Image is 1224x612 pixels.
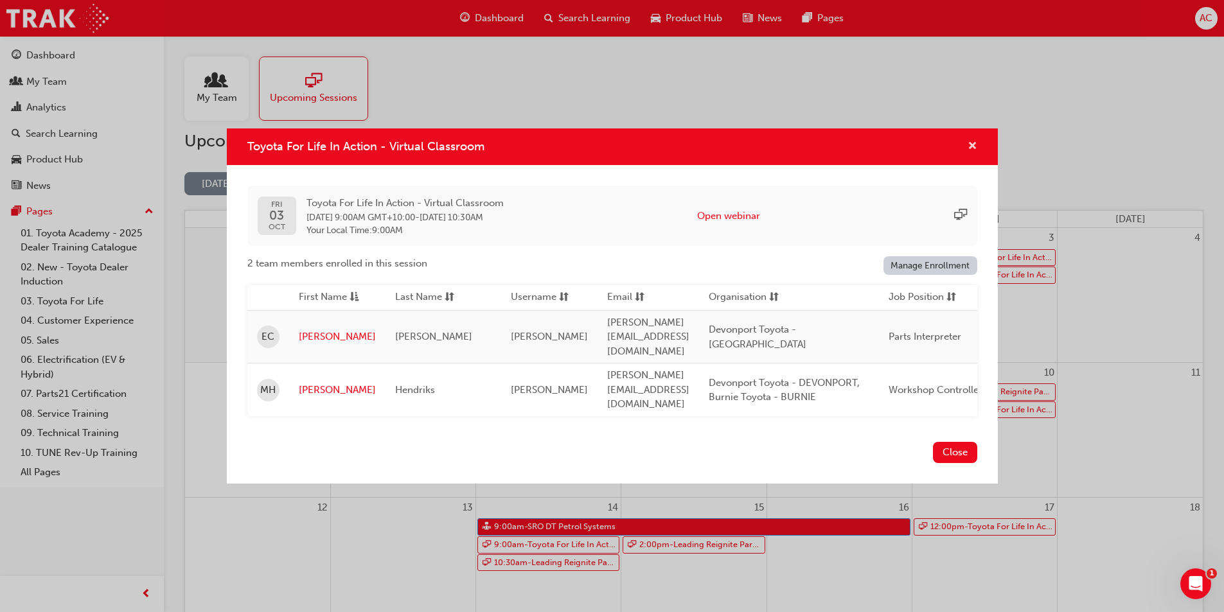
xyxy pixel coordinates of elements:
span: FRI [269,200,285,209]
span: [PERSON_NAME] [511,331,588,342]
div: - [306,196,504,236]
span: Hendriks [395,384,435,396]
span: 03 [269,209,285,222]
span: OCT [269,223,285,231]
span: Toyota For Life In Action - Virtual Classroom [247,139,484,153]
span: asc-icon [350,290,359,306]
button: cross-icon [968,139,977,155]
span: [PERSON_NAME][EMAIL_ADDRESS][DOMAIN_NAME] [607,369,689,410]
span: sorting-icon [559,290,569,306]
button: Open webinar [697,209,760,223]
button: Close [933,442,977,463]
button: Emailsorting-icon [607,290,678,306]
span: Job Position [889,290,944,306]
span: sorting-icon [946,290,956,306]
span: 2 team members enrolled in this session [247,256,427,271]
span: Toyota For Life In Action - Virtual Classroom [306,196,504,211]
span: sorting-icon [769,290,779,306]
a: [PERSON_NAME] [299,383,376,398]
span: Organisation [709,290,767,306]
span: Devonport Toyota - [GEOGRAPHIC_DATA] [709,324,806,350]
span: First Name [299,290,347,306]
span: Devonport Toyota - DEVONPORT, Burnie Toyota - BURNIE [709,377,860,403]
span: 1 [1207,568,1217,579]
div: Toyota For Life In Action - Virtual Classroom [227,128,998,484]
span: Your Local Time : 9:00AM [306,225,504,236]
span: sessionType_ONLINE_URL-icon [954,209,967,223]
span: Workshop Controller [889,384,982,396]
span: 03 Oct 2025 10:30AM [420,212,483,223]
span: Parts Interpreter [889,331,961,342]
span: Username [511,290,556,306]
button: Job Positionsorting-icon [889,290,959,306]
span: Email [607,290,632,306]
span: 03 Oct 2025 9:00AM GMT+10:00 [306,212,415,223]
span: sorting-icon [635,290,644,306]
iframe: Intercom live chat [1180,568,1211,599]
span: [PERSON_NAME] [395,331,472,342]
button: Last Namesorting-icon [395,290,466,306]
span: Last Name [395,290,442,306]
span: sorting-icon [445,290,454,306]
a: Manage Enrollment [883,256,977,275]
button: First Nameasc-icon [299,290,369,306]
span: [PERSON_NAME] [511,384,588,396]
a: [PERSON_NAME] [299,329,376,344]
span: EC [262,329,274,344]
button: Usernamesorting-icon [511,290,581,306]
button: Organisationsorting-icon [709,290,779,306]
span: [PERSON_NAME][EMAIL_ADDRESS][DOMAIN_NAME] [607,317,689,357]
span: MH [260,383,276,398]
span: cross-icon [968,141,977,153]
